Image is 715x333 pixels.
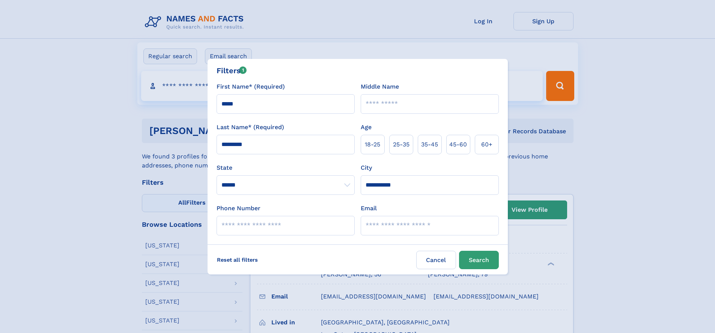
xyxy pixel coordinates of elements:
span: 60+ [481,140,492,149]
label: Age [361,123,372,132]
span: 35‑45 [421,140,438,149]
label: State [217,163,355,172]
div: Filters [217,65,247,76]
span: 45‑60 [449,140,467,149]
span: 18‑25 [365,140,380,149]
label: Middle Name [361,82,399,91]
label: Cancel [416,251,456,269]
span: 25‑35 [393,140,409,149]
label: Email [361,204,377,213]
label: City [361,163,372,172]
label: First Name* (Required) [217,82,285,91]
label: Phone Number [217,204,260,213]
button: Search [459,251,499,269]
label: Last Name* (Required) [217,123,284,132]
label: Reset all filters [212,251,263,269]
